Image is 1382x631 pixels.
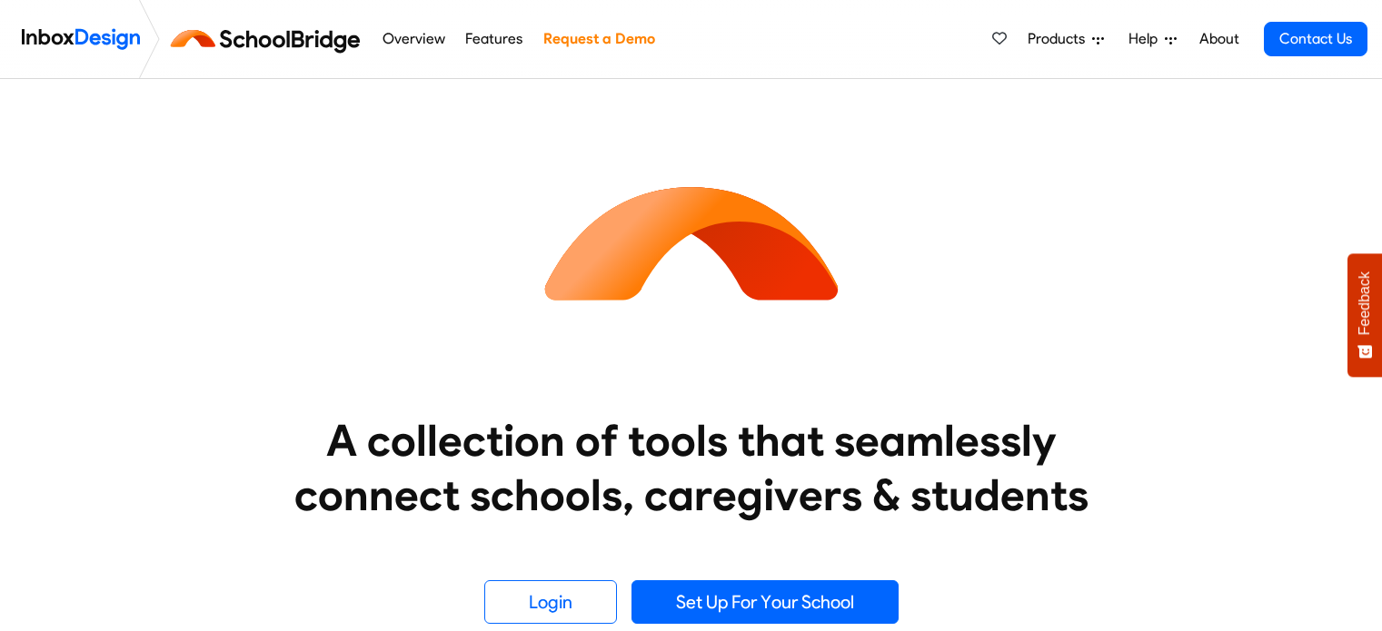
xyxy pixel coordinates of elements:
a: Request a Demo [538,21,660,57]
a: Login [484,580,617,624]
a: Overview [377,21,450,57]
a: Features [461,21,528,57]
a: Help [1121,21,1184,57]
a: About [1194,21,1244,57]
span: Feedback [1357,271,1373,335]
span: Help [1128,28,1165,50]
a: Products [1020,21,1111,57]
a: Set Up For Your School [631,580,899,624]
button: Feedback - Show survey [1347,253,1382,377]
heading: A collection of tools that seamlessly connect schools, caregivers & students [260,413,1123,522]
img: icon_schoolbridge.svg [528,79,855,406]
a: Contact Us [1264,22,1367,56]
span: Products [1028,28,1092,50]
img: schoolbridge logo [167,17,372,61]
